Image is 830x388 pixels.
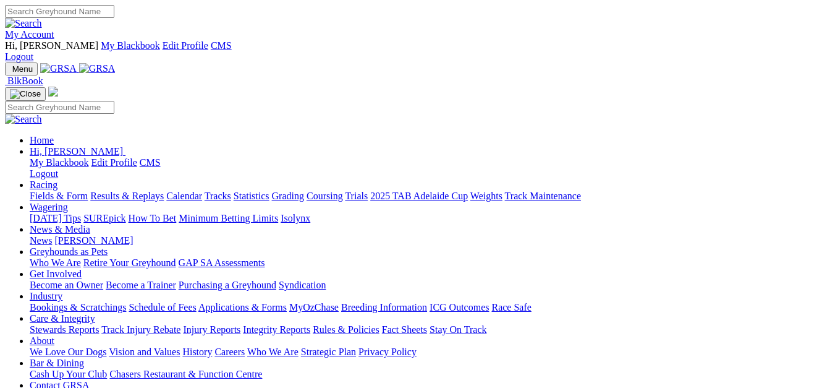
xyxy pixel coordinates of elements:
[205,191,231,201] a: Tracks
[30,257,825,269] div: Greyhounds as Pets
[163,40,208,51] a: Edit Profile
[40,63,77,74] img: GRSA
[179,213,278,223] a: Minimum Betting Limits
[30,291,62,301] a: Industry
[7,75,43,86] span: BlkBook
[5,101,114,114] input: Search
[5,114,42,125] img: Search
[430,302,489,313] a: ICG Outcomes
[301,347,356,357] a: Strategic Plan
[214,347,245,357] a: Careers
[370,191,468,201] a: 2025 TAB Adelaide Cup
[30,168,58,179] a: Logout
[211,40,232,51] a: CMS
[109,369,262,379] a: Chasers Restaurant & Function Centre
[30,313,95,324] a: Care & Integrity
[5,29,54,40] a: My Account
[30,324,99,335] a: Stewards Reports
[12,64,33,74] span: Menu
[30,246,108,257] a: Greyhounds as Pets
[129,213,177,223] a: How To Bet
[30,347,825,358] div: About
[272,191,304,201] a: Grading
[101,324,180,335] a: Track Injury Rebate
[5,18,42,29] img: Search
[183,324,240,335] a: Injury Reports
[430,324,486,335] a: Stay On Track
[54,235,133,246] a: [PERSON_NAME]
[10,89,41,99] img: Close
[30,157,825,179] div: Hi, [PERSON_NAME]
[90,191,164,201] a: Results & Replays
[79,63,116,74] img: GRSA
[382,324,427,335] a: Fact Sheets
[166,191,202,201] a: Calendar
[5,75,43,86] a: BlkBook
[243,324,310,335] a: Integrity Reports
[30,179,57,190] a: Racing
[30,213,81,223] a: [DATE] Tips
[101,40,160,51] a: My Blackbook
[30,213,825,224] div: Wagering
[30,157,89,168] a: My Blackbook
[470,191,502,201] a: Weights
[30,302,126,313] a: Bookings & Scratchings
[345,191,368,201] a: Trials
[30,369,107,379] a: Cash Up Your Club
[30,302,825,313] div: Industry
[83,257,176,268] a: Retire Your Greyhound
[109,347,180,357] a: Vision and Values
[30,280,825,291] div: Get Involved
[140,157,161,168] a: CMS
[30,146,123,157] span: Hi, [PERSON_NAME]
[83,213,125,223] a: SUREpick
[505,191,581,201] a: Track Maintenance
[5,87,46,101] button: Toggle navigation
[341,302,427,313] a: Breeding Information
[179,280,276,290] a: Purchasing a Greyhound
[5,40,98,51] span: Hi, [PERSON_NAME]
[129,302,196,313] a: Schedule of Fees
[5,5,114,18] input: Search
[198,302,287,313] a: Applications & Forms
[48,87,58,97] img: logo-grsa-white.png
[307,191,343,201] a: Coursing
[358,347,417,357] a: Privacy Policy
[30,269,82,279] a: Get Involved
[5,63,38,75] button: Toggle navigation
[30,202,68,212] a: Wagering
[30,257,81,268] a: Who We Are
[30,191,88,201] a: Fields & Form
[234,191,269,201] a: Statistics
[30,135,54,145] a: Home
[30,235,52,246] a: News
[91,157,137,168] a: Edit Profile
[30,146,125,157] a: Hi, [PERSON_NAME]
[30,324,825,335] div: Care & Integrity
[30,235,825,246] div: News & Media
[30,335,54,346] a: About
[5,40,825,63] div: My Account
[30,369,825,380] div: Bar & Dining
[491,302,531,313] a: Race Safe
[281,213,310,223] a: Isolynx
[182,347,212,357] a: History
[313,324,379,335] a: Rules & Policies
[30,347,106,357] a: We Love Our Dogs
[30,191,825,202] div: Racing
[30,224,90,235] a: News & Media
[279,280,326,290] a: Syndication
[30,280,103,290] a: Become an Owner
[30,358,84,368] a: Bar & Dining
[5,51,33,62] a: Logout
[179,257,265,268] a: GAP SA Assessments
[247,347,299,357] a: Who We Are
[106,280,176,290] a: Become a Trainer
[289,302,339,313] a: MyOzChase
